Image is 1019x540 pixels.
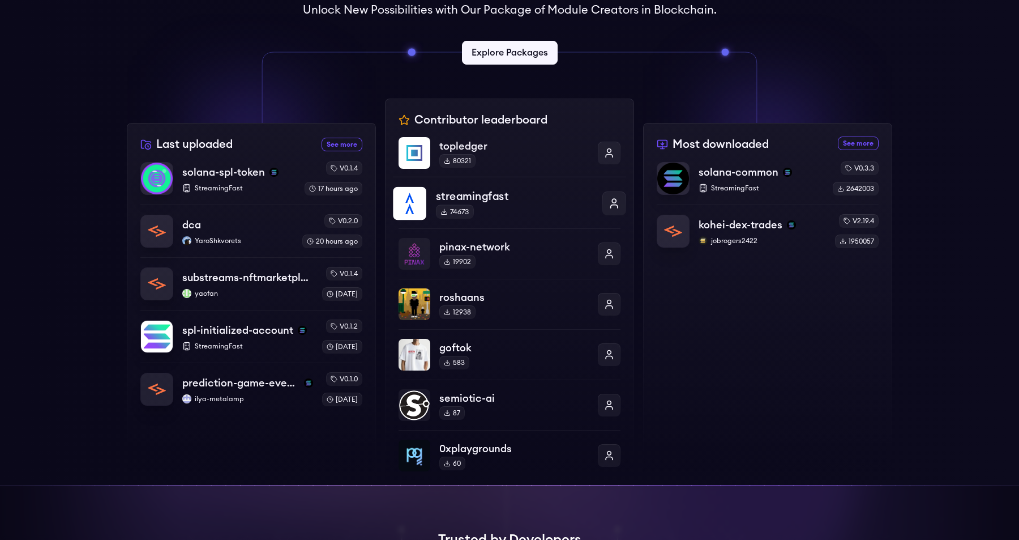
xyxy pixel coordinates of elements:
[699,236,708,245] img: jobrogers2422
[182,394,313,403] p: ilya-metalamp
[141,268,173,300] img: substreams-nftmarketplace
[657,161,879,205] a: solana-commonsolana-commonsolanaStreamingFastv0.3.32642003
[140,257,362,310] a: substreams-nftmarketplacesubstreams-nftmarketplaceyaofanyaofanv0.1.4[DATE]
[399,329,620,380] a: goftokgoftok583
[439,390,589,406] p: semiotic-ai
[699,164,778,180] p: solana-common
[399,440,430,471] img: 0xplaygrounds
[141,321,173,352] img: spl-initialized-account
[841,161,879,175] div: v0.3.3
[787,220,796,229] img: solana
[436,188,593,205] p: streamingfast
[462,41,558,65] a: Explore Packages
[326,267,362,280] div: v0.1.4
[326,161,362,175] div: v0.1.4
[298,326,307,335] img: solana
[439,441,589,457] p: 0xplaygrounds
[141,373,173,405] img: prediction-game-events
[657,163,689,194] img: solana-common
[838,137,879,150] a: See more most downloaded packages
[783,168,792,177] img: solana
[393,177,626,229] a: streamingfaststreamingfast74673
[699,217,782,233] p: kohei-dex-trades
[436,205,474,219] div: 74673
[839,214,879,228] div: v2.19.4
[326,372,362,386] div: v0.1.0
[182,236,293,245] p: YaroShkvorets
[439,457,465,470] div: 60
[269,168,279,177] img: solana
[399,430,620,471] a: 0xplaygrounds0xplaygrounds60
[439,138,589,154] p: topledger
[399,228,620,279] a: pinax-networkpinax-network19902
[182,289,191,298] img: yaofan
[182,164,265,180] p: solana-spl-token
[141,215,173,247] img: dca
[399,380,620,430] a: semiotic-aisemiotic-ai87
[657,205,879,248] a: kohei-dex-tradeskohei-dex-tradessolanajobrogers2422jobrogers2422v2.19.41950057
[439,239,589,255] p: pinax-network
[439,305,476,319] div: 12938
[322,287,362,301] div: [DATE]
[182,236,191,245] img: YaroShkvorets
[304,379,313,388] img: solana
[141,163,173,194] img: solana-spl-token
[439,356,469,369] div: 583
[439,290,589,305] p: roshaans
[140,310,362,363] a: spl-initialized-accountspl-initialized-accountsolanaStreamingFastv0.1.2[DATE]
[182,184,296,193] p: StreamingFast
[140,161,362,205] a: solana-spl-tokensolana-spl-tokensolanaStreamingFastv0.1.417 hours ago
[833,182,879,195] div: 2642003
[439,255,476,269] div: 19902
[399,137,430,169] img: topledger
[182,289,313,298] p: yaofan
[439,340,589,356] p: goftok
[399,389,430,421] img: semiotic-ai
[439,154,476,168] div: 80321
[182,394,191,403] img: ilya-metalamp
[439,406,465,420] div: 87
[399,238,430,270] img: pinax-network
[303,2,717,18] h2: Unlock New Possibilities with Our Package of Module Creators in Blockchain.
[393,187,426,220] img: streamingfast
[399,339,430,371] img: goftok
[182,342,313,351] p: StreamingFast
[182,270,313,286] p: substreams-nftmarketplace
[140,205,362,257] a: dcadcaYaroShkvoretsYaroShkvoretsv0.2.020 hours ago
[140,363,362,406] a: prediction-game-eventsprediction-game-eventssolanailya-metalampilya-metalampv0.1.0[DATE]
[322,138,362,151] a: See more recently uploaded packages
[322,340,362,354] div: [DATE]
[182,375,299,391] p: prediction-game-events
[305,182,362,195] div: 17 hours ago
[182,322,293,338] p: spl-initialized-account
[182,217,201,233] p: dca
[322,393,362,406] div: [DATE]
[399,288,430,320] img: roshaans
[657,215,689,247] img: kohei-dex-trades
[699,184,824,193] p: StreamingFast
[399,137,620,178] a: topledgertopledger80321
[302,235,362,248] div: 20 hours ago
[324,214,362,228] div: v0.2.0
[326,320,362,333] div: v0.1.2
[699,236,826,245] p: jobrogers2422
[399,279,620,329] a: roshaansroshaans12938
[835,235,879,248] div: 1950057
